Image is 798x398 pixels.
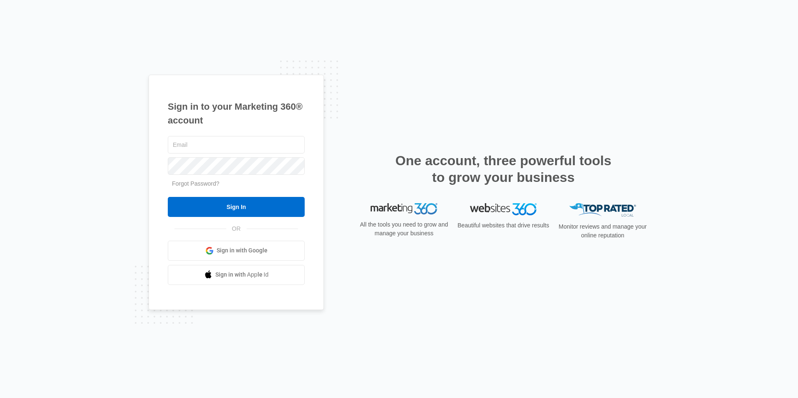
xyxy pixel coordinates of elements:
[168,265,305,285] a: Sign in with Apple Id
[556,222,649,240] p: Monitor reviews and manage your online reputation
[168,136,305,154] input: Email
[217,246,268,255] span: Sign in with Google
[371,203,437,215] img: Marketing 360
[393,152,614,186] h2: One account, three powerful tools to grow your business
[172,180,220,187] a: Forgot Password?
[215,270,269,279] span: Sign in with Apple Id
[357,220,451,238] p: All the tools you need to grow and manage your business
[226,224,247,233] span: OR
[569,203,636,217] img: Top Rated Local
[168,100,305,127] h1: Sign in to your Marketing 360® account
[168,197,305,217] input: Sign In
[470,203,537,215] img: Websites 360
[457,221,550,230] p: Beautiful websites that drive results
[168,241,305,261] a: Sign in with Google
